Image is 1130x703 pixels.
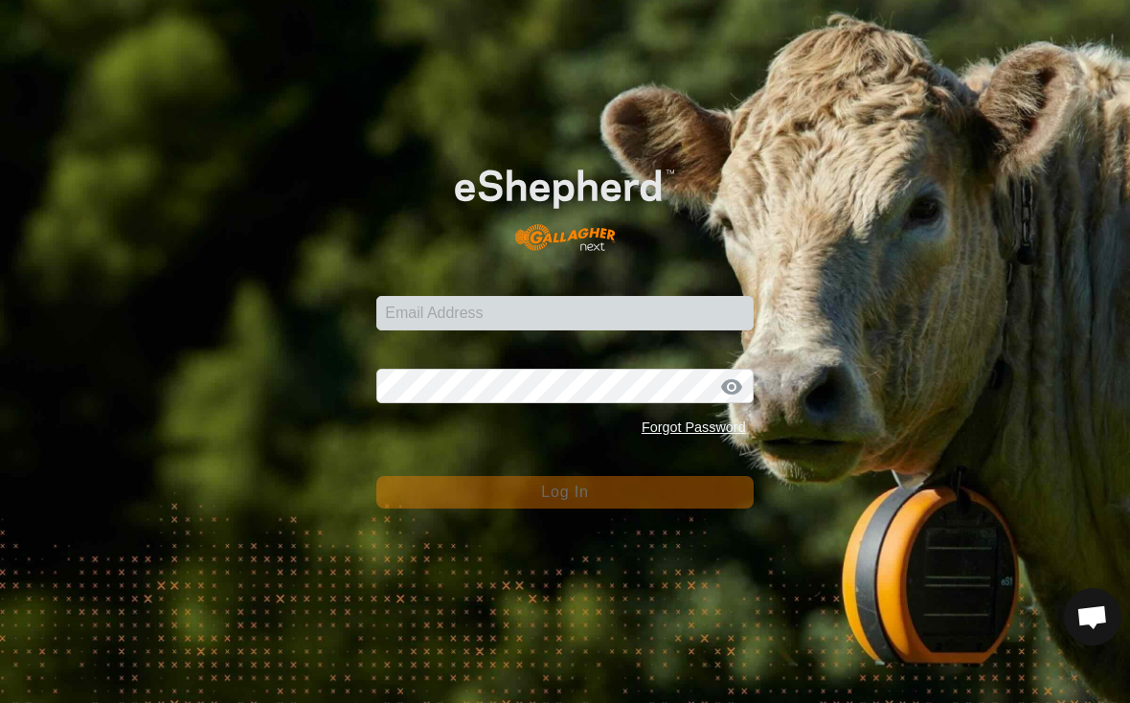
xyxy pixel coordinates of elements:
span: Log In [541,484,588,500]
img: E-shepherd Logo [415,138,716,266]
div: Open chat [1064,588,1121,646]
input: Email Address [376,296,753,330]
button: Log In [376,476,753,509]
a: Forgot Password [642,420,746,435]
